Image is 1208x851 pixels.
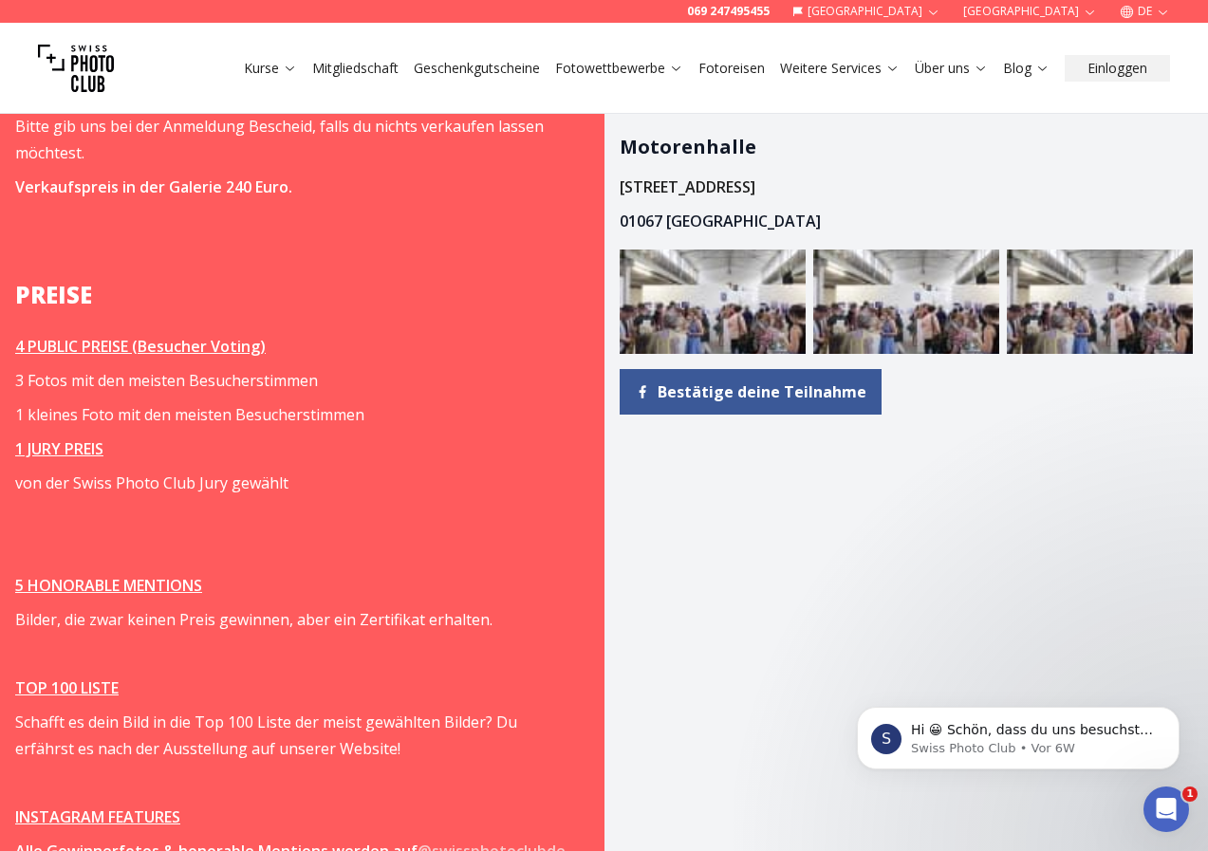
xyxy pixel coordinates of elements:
[15,806,180,827] u: INSTAGRAM FEATURES
[15,176,292,197] strong: Verkaufspreis in der Galerie 240 Euro.
[15,575,202,596] u: 5 HONORABLE MENTIONS
[15,336,266,357] u: 4 PUBLIC PREISE (Besucher Voting)
[780,59,900,78] a: Weitere Services
[244,59,297,78] a: Kurse
[312,59,399,78] a: Mitgliedschaft
[1143,786,1189,832] iframe: Intercom live chat
[687,4,770,19] a: 069 247495455
[915,59,988,78] a: Über uns
[406,55,548,82] button: Geschenkgutscheine
[548,55,691,82] button: Fotowettbewerbe
[828,667,1208,800] iframe: Intercom notifications Nachricht
[15,116,544,163] span: Bitte gib uns bei der Anmeldung Bescheid, falls du nichts verkaufen lassen möchtest.
[15,712,517,759] span: Schafft es dein Bild in die Top 100 Liste der meist gewählten Bilder? Du erfährst es nach der Aus...
[907,55,995,82] button: Über uns
[1182,786,1198,802] span: 1
[414,59,540,78] a: Geschenkgutscheine
[620,211,821,231] strong: 01067 [GEOGRAPHIC_DATA]
[38,30,114,106] img: Swiss photo club
[305,55,406,82] button: Mitgliedschaft
[15,404,364,425] span: 1 kleines Foto mit den meisten Besucherstimmen
[15,677,119,698] u: TOP 100 LISTE
[772,55,907,82] button: Weitere Services
[995,55,1057,82] button: Blog
[15,472,288,493] span: von der Swiss Photo Club Jury gewählt
[15,438,103,459] u: 1 JURY PREIS
[15,279,92,310] strong: PREISE
[15,370,318,391] span: 3 Fotos mit den meisten Besucherstimmen
[698,59,765,78] a: Fotoreisen
[1003,59,1050,78] a: Blog
[620,176,755,197] strong: [STREET_ADDRESS]
[620,134,756,159] strong: Motorenhalle
[236,55,305,82] button: Kurse
[620,369,882,415] a: Bestätige deine Teilnahme
[1065,55,1170,82] button: Einloggen
[15,609,492,630] span: Bilder, die zwar keinen Preis gewinnen, aber ein Zertifikat erhalten.
[555,59,683,78] a: Fotowettbewerbe
[691,55,772,82] button: Fotoreisen
[658,380,866,403] span: Bestätige deine Teilnahme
